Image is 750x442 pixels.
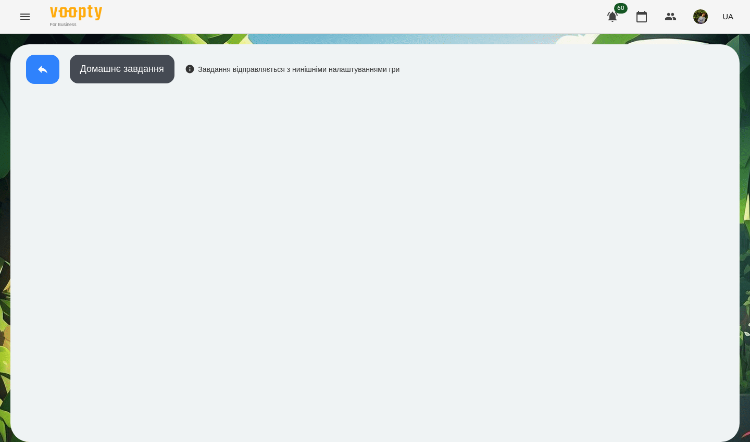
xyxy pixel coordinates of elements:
[722,11,733,22] span: UA
[50,5,102,20] img: Voopty Logo
[693,9,708,24] img: b75e9dd987c236d6cf194ef640b45b7d.jpg
[70,55,174,83] button: Домашнє завдання
[185,64,400,75] div: Завдання відправляється з нинішніми налаштуваннями гри
[12,4,37,29] button: Menu
[50,21,102,28] span: For Business
[718,7,737,26] button: UA
[614,3,628,14] span: 60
